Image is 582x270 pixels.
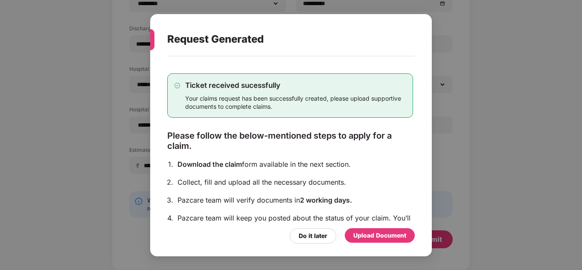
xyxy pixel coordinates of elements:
[175,82,180,88] img: svg+xml;base64,PHN2ZyB4bWxucz0iaHR0cDovL3d3dy53My5vcmcvMjAwMC9zdmciIHdpZHRoPSIxMy4zMzMiIGhlaWdodD...
[353,230,406,240] div: Upload Document
[167,195,173,204] div: 3.
[299,231,327,240] div: Do it later
[167,177,173,186] div: 2.
[167,23,394,56] div: Request Generated
[178,223,341,231] span: receive the payment directly to your bank account
[178,159,413,168] div: form available in the next section.
[178,160,242,168] span: Download the claim
[178,177,413,186] div: Collect, fill and upload all the necessary documents.
[185,94,406,110] div: Your claims request has been successfully created, please upload supportive documents to complete...
[178,213,413,241] div: Pazcare team will keep you posted about the status of your claim. You’ll once approved by the ins...
[168,159,173,168] div: 1.
[178,195,413,204] div: Pazcare team will verify documents in
[300,195,352,204] span: 2 working days.
[185,80,406,90] div: Ticket received sucessfully
[167,130,413,151] div: Please follow the below-mentioned steps to apply for a claim.
[167,213,173,222] div: 4.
